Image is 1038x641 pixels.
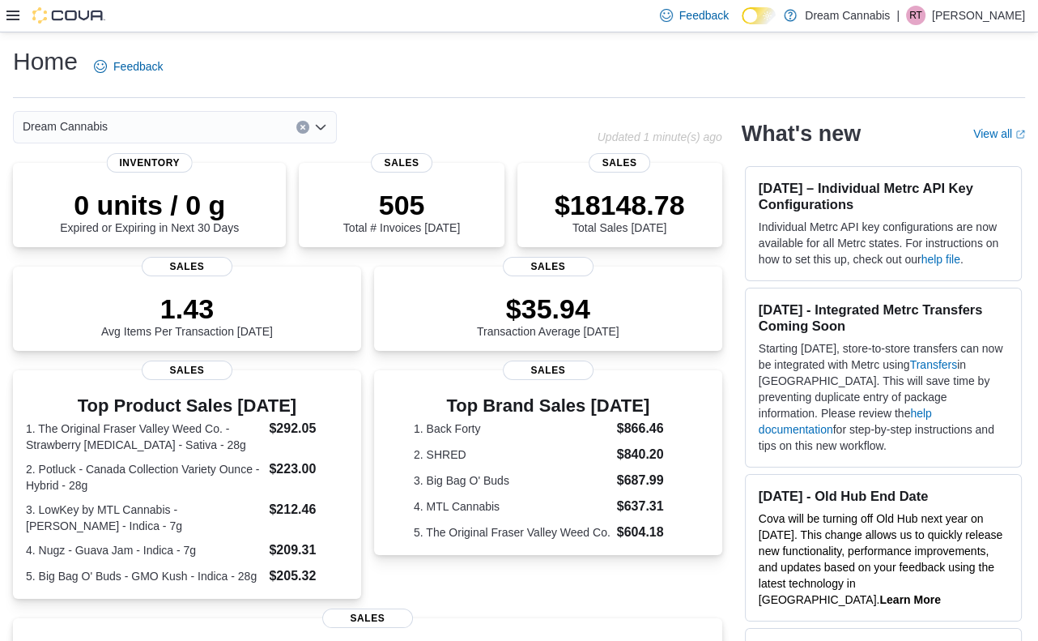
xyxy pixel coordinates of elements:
[101,293,273,325] p: 1.43
[26,568,262,584] dt: 5. Big Bag O' Buds - GMO Kush - Indica - 28g
[759,219,1008,267] p: Individual Metrc API key configurations are now available for all Metrc states. For instructions ...
[921,253,960,266] a: help file
[142,361,232,380] span: Sales
[477,293,619,325] p: $35.94
[1015,130,1025,139] svg: External link
[555,189,685,234] div: Total Sales [DATE]
[679,7,729,24] span: Feedback
[759,301,1008,334] h3: [DATE] - Integrated Metrc Transfers Coming Soon
[598,130,722,143] p: Updated 1 minute(s) ago
[909,6,922,25] span: RT
[973,127,1025,140] a: View allExternal link
[26,542,262,558] dt: 4. Nugz - Guava Jam - Indica - 7g
[269,459,347,479] dd: $223.00
[759,340,1008,454] p: Starting [DATE], store-to-store transfers can now be integrated with Metrc using in [GEOGRAPHIC_D...
[589,153,650,173] span: Sales
[269,541,347,560] dd: $209.31
[759,407,932,436] a: help documentation
[87,50,169,83] a: Feedback
[906,6,925,25] div: Robert Taylor
[269,566,347,586] dd: $205.32
[477,293,619,338] div: Transaction Average [DATE]
[909,358,957,371] a: Transfers
[414,396,683,416] h3: Top Brand Sales [DATE]
[269,419,347,438] dd: $292.05
[617,419,683,438] dd: $866.46
[503,361,593,380] span: Sales
[742,121,861,147] h2: What's new
[932,6,1025,25] p: [PERSON_NAME]
[142,257,232,276] span: Sales
[23,117,108,136] span: Dream Cannabis
[371,153,432,173] span: Sales
[414,498,610,515] dt: 4. MTL Cannabis
[26,461,262,494] dt: 2. Potluck - Canada Collection Variety Ounce - Hybrid - 28g
[343,189,460,221] p: 505
[555,189,685,221] p: $18148.78
[414,472,610,489] dt: 3. Big Bag O' Buds
[759,512,1002,606] span: Cova will be turning off Old Hub next year on [DATE]. This change allows us to quickly release ne...
[26,421,262,453] dt: 1. The Original Fraser Valley Weed Co. - Strawberry [MEDICAL_DATA] - Sativa - 28g
[269,500,347,519] dd: $212.46
[414,524,610,541] dt: 5. The Original Fraser Valley Weed Co.
[60,189,239,234] div: Expired or Expiring in Next 30 Days
[13,45,78,78] h1: Home
[26,396,348,416] h3: Top Product Sales [DATE]
[314,121,327,134] button: Open list of options
[759,180,1008,212] h3: [DATE] – Individual Metrc API Key Configurations
[296,121,309,134] button: Clear input
[617,497,683,516] dd: $637.31
[32,7,105,24] img: Cova
[414,421,610,437] dt: 1. Back Forty
[343,189,460,234] div: Total # Invoices [DATE]
[617,445,683,464] dd: $840.20
[101,293,273,338] div: Avg Items Per Transaction [DATE]
[106,153,193,173] span: Inventory
[113,58,163,75] span: Feedback
[805,6,890,25] p: Dream Cannabis
[896,6,900,25] p: |
[414,447,610,463] dt: 2. SHRED
[322,609,413,628] span: Sales
[26,502,262,534] dt: 3. LowKey by MTL Cannabis - [PERSON_NAME] - Indica - 7g
[617,523,683,542] dd: $604.18
[60,189,239,221] p: 0 units / 0 g
[503,257,593,276] span: Sales
[742,7,776,24] input: Dark Mode
[742,24,742,25] span: Dark Mode
[759,488,1008,504] h3: [DATE] - Old Hub End Date
[617,471,683,490] dd: $687.99
[879,593,940,606] a: Learn More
